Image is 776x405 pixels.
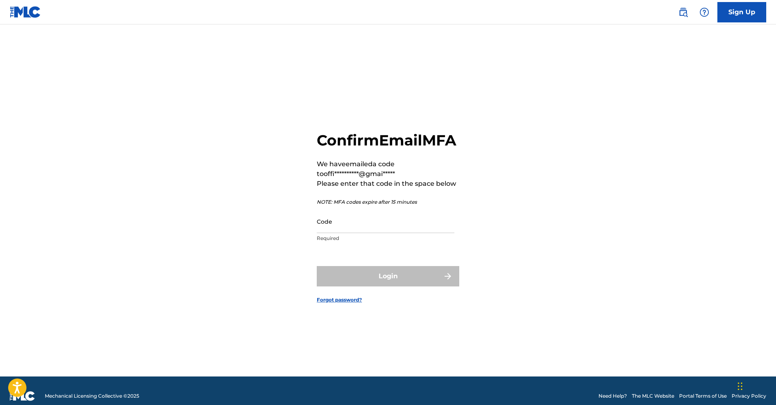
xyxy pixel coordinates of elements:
[679,392,727,400] a: Portal Terms of Use
[678,7,688,17] img: search
[696,4,712,20] div: Help
[675,4,691,20] a: Public Search
[632,392,674,400] a: The MLC Website
[317,179,459,189] p: Please enter that code in the space below
[10,391,35,401] img: logo
[717,2,766,22] a: Sign Up
[317,131,459,150] h2: Confirm Email MFA
[738,374,743,398] div: Drag
[317,198,459,206] p: NOTE: MFA codes expire after 15 minutes
[45,392,139,400] span: Mechanical Licensing Collective © 2025
[317,296,362,304] a: Forgot password?
[317,235,454,242] p: Required
[598,392,627,400] a: Need Help?
[10,6,41,18] img: MLC Logo
[735,366,776,405] iframe: Chat Widget
[732,392,766,400] a: Privacy Policy
[699,7,709,17] img: help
